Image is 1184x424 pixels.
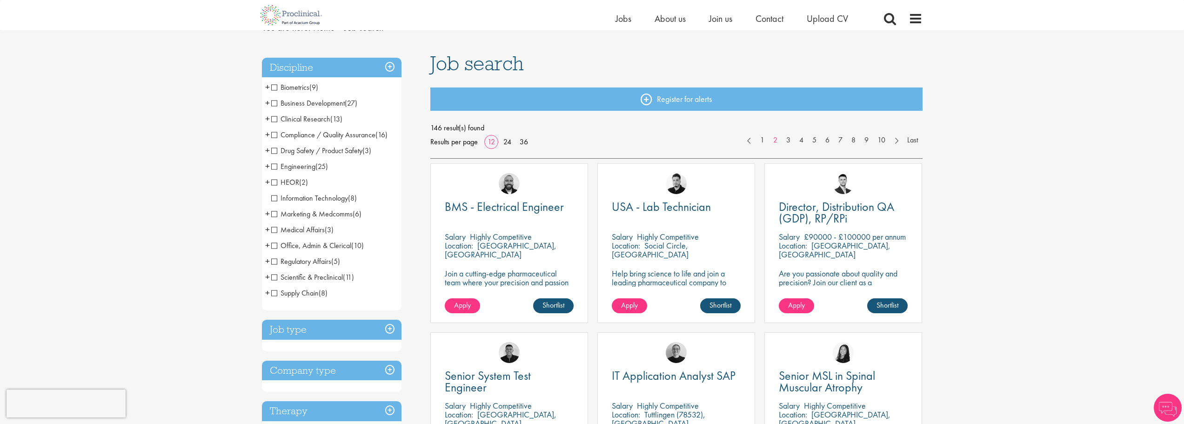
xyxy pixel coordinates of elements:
[265,96,270,110] span: +
[430,135,478,149] span: Results per page
[779,409,807,420] span: Location:
[271,177,299,187] span: HEOR
[265,222,270,236] span: +
[265,207,270,221] span: +
[445,370,574,393] a: Senior System Test Engineer
[533,298,574,313] a: Shortlist
[779,201,908,224] a: Director, Distribution QA (GDP), RP/RPi
[271,114,342,124] span: Clinical Research
[271,225,334,235] span: Medical Affairs
[499,342,520,363] img: Christian Andersen
[271,130,388,140] span: Compliance / Quality Assurance
[779,199,894,226] span: Director, Distribution QA (GDP), RP/RPi
[271,193,348,203] span: Information Technology
[615,13,631,25] a: Jobs
[612,368,736,384] span: IT Application Analyst SAP
[265,254,270,268] span: +
[612,231,633,242] span: Salary
[612,240,689,260] p: Social Circle, [GEOGRAPHIC_DATA]
[779,298,814,313] a: Apply
[655,13,686,25] a: About us
[470,400,532,411] p: Highly Competitive
[299,177,308,187] span: (2)
[265,286,270,300] span: +
[262,320,401,340] h3: Job type
[445,240,473,251] span: Location:
[1154,394,1182,422] img: Chatbot
[500,137,515,147] a: 24
[709,13,732,25] a: Join us
[265,143,270,157] span: +
[847,135,860,146] a: 8
[271,98,357,108] span: Business Development
[430,87,923,111] a: Register for alerts
[867,298,908,313] a: Shortlist
[265,270,270,284] span: +
[271,209,361,219] span: Marketing & Medcomms
[470,231,532,242] p: Highly Competitive
[516,137,531,147] a: 36
[265,128,270,141] span: +
[265,80,270,94] span: +
[271,162,315,171] span: Engineering
[612,400,633,411] span: Salary
[271,256,340,266] span: Regulatory Affairs
[484,137,498,147] a: 12
[637,400,699,411] p: Highly Competitive
[430,121,923,135] span: 146 result(s) found
[779,400,800,411] span: Salary
[271,98,345,108] span: Business Development
[345,98,357,108] span: (27)
[612,269,741,313] p: Help bring science to life and join a leading pharmaceutical company to play a key role in delive...
[445,240,556,260] p: [GEOGRAPHIC_DATA], [GEOGRAPHIC_DATA]
[454,300,471,310] span: Apply
[362,146,371,155] span: (3)
[262,58,401,78] h3: Discipline
[445,409,473,420] span: Location:
[807,13,848,25] a: Upload CV
[637,231,699,242] p: Highly Competitive
[700,298,741,313] a: Shortlist
[499,173,520,194] img: Jordan Kiely
[779,231,800,242] span: Salary
[666,173,687,194] img: Anderson Maldonado
[769,135,782,146] a: 2
[271,241,364,250] span: Office, Admin & Clerical
[315,162,328,171] span: (25)
[621,300,638,310] span: Apply
[330,114,342,124] span: (13)
[445,201,574,213] a: BMS - Electrical Engineer
[271,288,319,298] span: Supply Chain
[612,298,647,313] a: Apply
[445,400,466,411] span: Salary
[262,361,401,381] h3: Company type
[612,199,711,215] span: USA - Lab Technician
[271,114,330,124] span: Clinical Research
[309,82,318,92] span: (9)
[779,240,890,260] p: [GEOGRAPHIC_DATA], [GEOGRAPHIC_DATA]
[860,135,873,146] a: 9
[445,269,574,304] p: Join a cutting-edge pharmaceutical team where your precision and passion for engineering will hel...
[808,135,821,146] a: 5
[833,173,854,194] img: Joshua Godden
[756,13,783,25] a: Contact
[353,209,361,219] span: (6)
[271,193,357,203] span: Information Technology
[262,401,401,421] h3: Therapy
[782,135,795,146] a: 3
[445,199,564,215] span: BMS - Electrical Engineer
[445,231,466,242] span: Salary
[271,82,318,92] span: Biometrics
[445,298,480,313] a: Apply
[265,238,270,252] span: +
[779,240,807,251] span: Location:
[788,300,805,310] span: Apply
